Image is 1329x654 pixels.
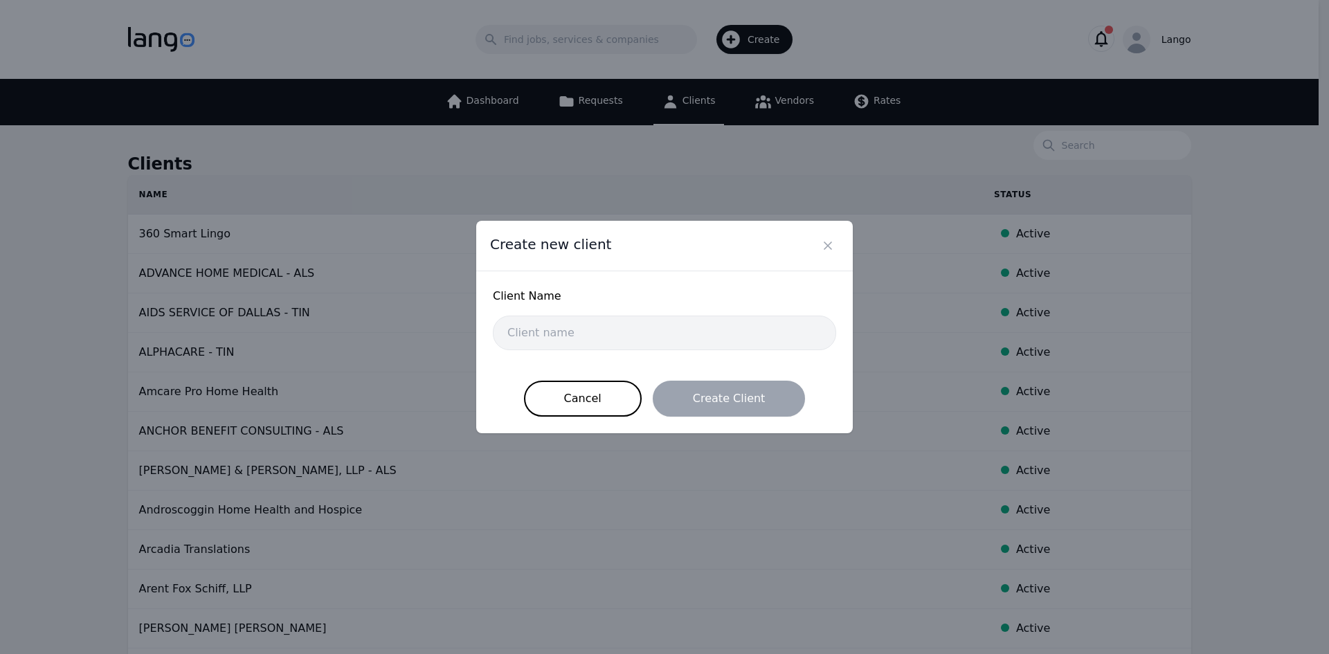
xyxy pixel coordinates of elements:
button: Close [817,235,839,257]
button: Cancel [524,381,642,417]
input: Client name [493,316,836,350]
span: Create new client [490,235,611,254]
span: Client Name [493,288,836,305]
button: Create Client [653,381,806,417]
